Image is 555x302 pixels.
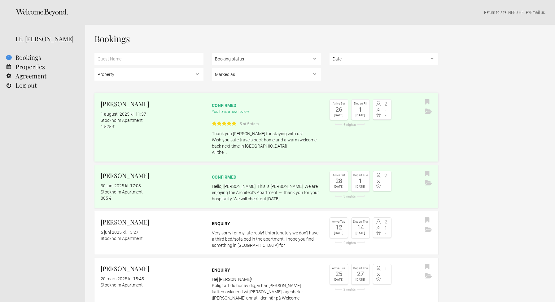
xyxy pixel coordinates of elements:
select: , , , [212,68,321,81]
span: 2 [382,220,390,225]
flynt-date-display: 30 juni 2025 kl. 17:03 [101,183,141,188]
flynt-currency: 1 525 € [101,124,115,129]
div: 14 [353,224,368,230]
p: Hej [PERSON_NAME]! Roligt att du hör av dig, vi har [PERSON_NAME] kaffemaskiner i två [PERSON_NAM... [212,276,321,301]
span: - [382,184,390,189]
a: Return to site [484,10,506,15]
div: [DATE] [353,184,368,189]
div: Arrive Tue [331,219,346,224]
div: 27 [353,271,368,277]
span: - [382,272,390,277]
input: Guest Name [94,53,203,65]
div: Depart Thu [353,266,368,271]
div: [DATE] [353,277,368,282]
div: 2 nights [330,241,370,245]
span: 1 [382,226,390,231]
div: 6 nights [330,123,370,127]
div: Arrive Tue [331,266,346,271]
div: 3 nights [330,195,370,198]
div: 2 nights [330,288,370,291]
flynt-date-display: 20 mars 2025 kl. 15:45 [101,276,144,281]
div: Arrive Sat [331,101,346,106]
button: Bookmark [423,98,431,107]
div: [DATE] [331,184,346,189]
div: [DATE] [331,230,346,236]
div: 1 [353,106,368,113]
h2: [PERSON_NAME] [101,99,203,109]
a: [PERSON_NAME] 30 juni 2025 kl. 17:03 Stockholm Apartment 805 € confirmed Hello, [PERSON_NAME]. Th... [94,165,438,208]
flynt-notification-badge: 1 [6,55,12,60]
div: Hi, [PERSON_NAME] [15,34,76,43]
button: Bookmark [423,169,431,179]
div: 1 [353,178,368,184]
h2: [PERSON_NAME] [101,217,203,227]
div: confirmed [212,174,321,180]
div: Stockholm Apartment [101,282,203,288]
a: [PERSON_NAME] 5 juni 2025 kl. 15:27 Stockholm Apartment Enquiry Very sorry for my late reply! Unf... [94,211,438,255]
div: 12 [331,224,346,230]
div: [DATE] [331,113,346,118]
h1: Bookings [94,34,438,43]
button: Archive [423,225,434,234]
div: confirmed [212,102,321,109]
div: Enquiry [212,267,321,273]
p: Thank you [PERSON_NAME] for staying with us! Wish you safe travels back home and a warm welcome b... [212,131,321,155]
span: - [382,179,390,184]
span: 1 [382,266,390,271]
span: - [382,108,390,113]
flynt-currency: 805 € [101,196,111,201]
div: Stockholm Apartment [101,235,203,242]
button: Bookmark [423,262,431,272]
span: - [382,113,390,118]
div: You have a new review [212,109,321,127]
flynt-date-display: 1 augusti 2025 kl. 11:37 [101,112,146,117]
div: Stockholm Apartment [101,189,203,195]
button: Archive [423,179,434,188]
select: , , [212,53,321,65]
span: 5 of 5 stars [237,121,259,127]
span: - [382,277,390,282]
a: [PERSON_NAME] 1 augusti 2025 kl. 11:37 Stockholm Apartment 1 525 € confirmed You have a new revie... [94,93,438,162]
a: Email us [530,10,545,15]
div: Enquiry [212,220,321,227]
div: [DATE] [331,277,346,282]
select: , [330,53,439,65]
p: Hello, [PERSON_NAME]. This is [PERSON_NAME]. We are enjoying the Architect’s Apartment —. thank y... [212,183,321,202]
div: Depart Thu [353,219,368,224]
span: 2 [382,102,390,107]
span: 2 [382,173,390,178]
div: [DATE] [353,230,368,236]
div: Arrive Sat [331,173,346,178]
p: Very sorry for my late reply! Unfortunately we don’t have a third bed/sofa bed in the apartment. ... [212,230,321,248]
h2: [PERSON_NAME] [101,171,203,180]
div: [DATE] [353,113,368,118]
p: | NEED HELP? . [94,9,546,16]
div: Depart Tue [353,173,368,178]
div: Stockholm Apartment [101,117,203,123]
button: Archive [423,272,434,281]
flynt-date-display: 5 juni 2025 kl. 15:27 [101,230,138,235]
button: Bookmark [423,216,431,225]
button: Archive [423,107,434,116]
span: - [382,231,390,236]
div: 25 [331,271,346,277]
div: 28 [331,178,346,184]
div: 26 [331,106,346,113]
h2: [PERSON_NAME] [101,264,203,273]
div: Depart Fri [353,101,368,106]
